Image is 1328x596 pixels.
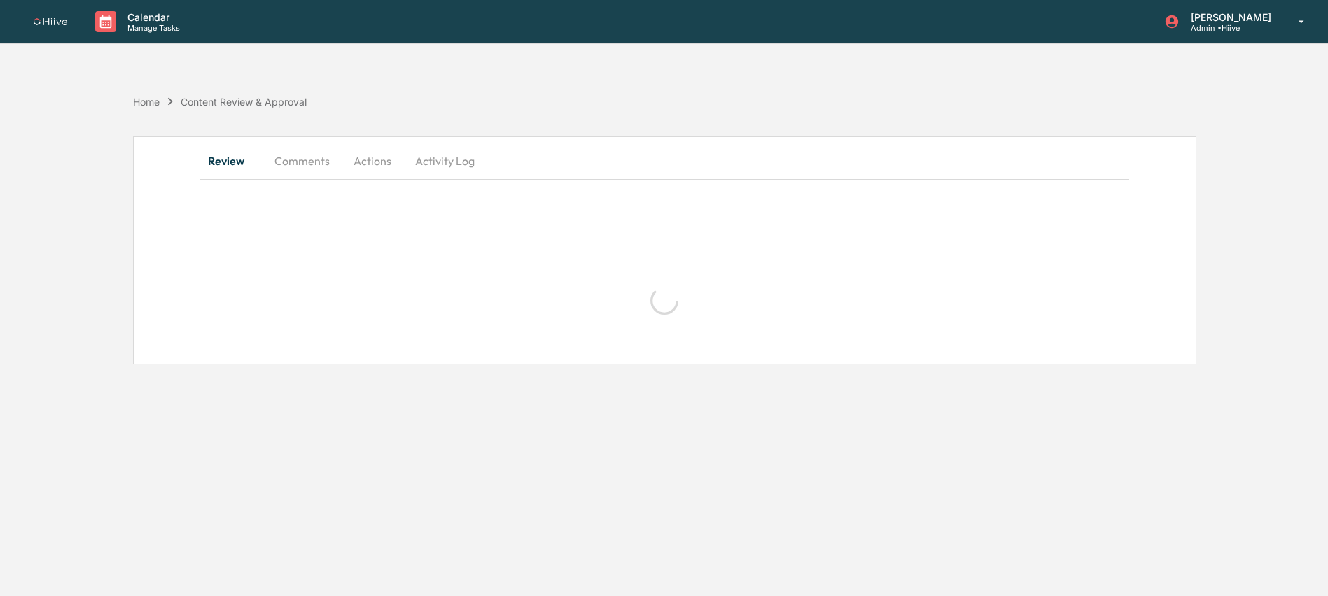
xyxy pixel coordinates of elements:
[34,18,67,26] img: logo
[116,23,187,33] p: Manage Tasks
[263,144,341,178] button: Comments
[404,144,486,178] button: Activity Log
[116,11,187,23] p: Calendar
[181,96,307,108] div: Content Review & Approval
[133,96,160,108] div: Home
[1180,23,1278,33] p: Admin • Hiive
[1180,11,1278,23] p: [PERSON_NAME]
[200,144,263,178] button: Review
[341,144,404,178] button: Actions
[200,144,1130,178] div: secondary tabs example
